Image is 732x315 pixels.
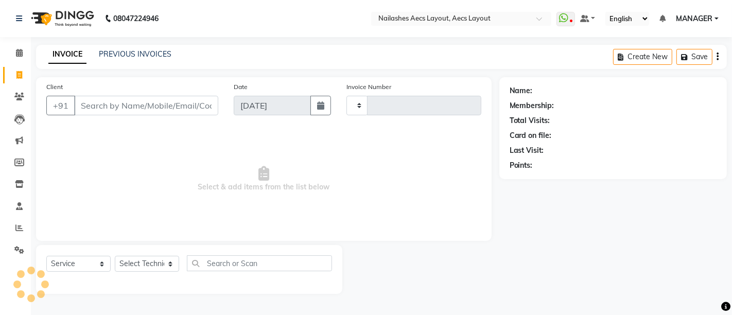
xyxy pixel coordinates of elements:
button: +91 [46,96,75,115]
button: Create New [613,49,672,65]
div: Card on file: [510,130,552,141]
label: Client [46,82,63,92]
div: Membership: [510,100,554,111]
b: 08047224946 [113,4,159,33]
label: Invoice Number [346,82,391,92]
div: Last Visit: [510,145,544,156]
div: Name: [510,85,533,96]
span: MANAGER [676,13,712,24]
button: Save [676,49,712,65]
input: Search by Name/Mobile/Email/Code [74,96,218,115]
div: Points: [510,160,533,171]
div: Total Visits: [510,115,550,126]
label: Date [234,82,248,92]
a: INVOICE [48,45,86,64]
input: Search or Scan [187,255,332,271]
span: Select & add items from the list below [46,128,481,231]
a: PREVIOUS INVOICES [99,49,171,59]
img: logo [26,4,97,33]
